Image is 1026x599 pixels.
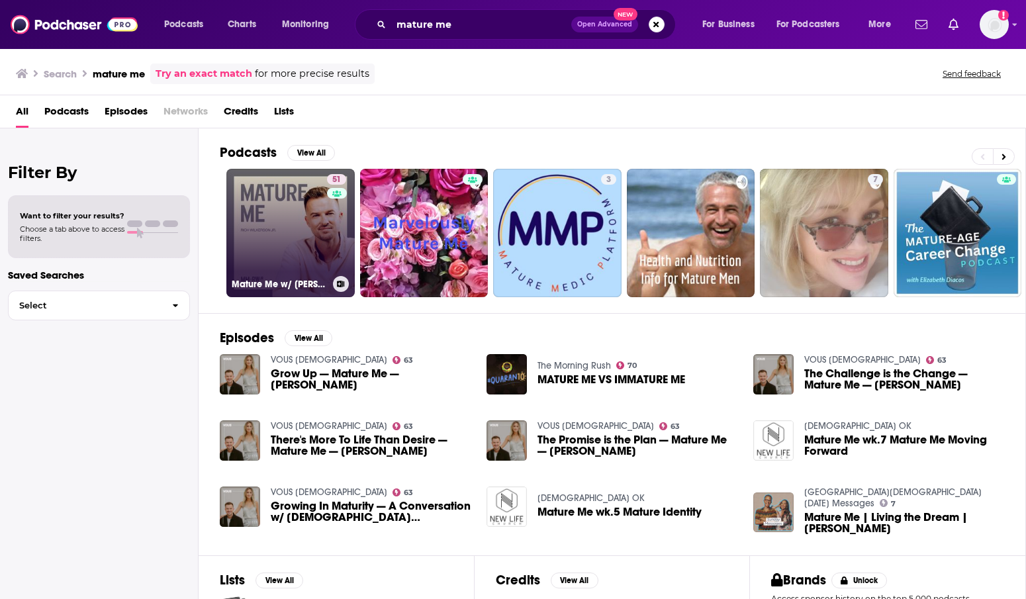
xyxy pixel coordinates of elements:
a: There's More To Life Than Desire — Mature Me — Rich Wilkerson Jr. [271,434,471,457]
a: 63 [659,422,680,430]
span: Growing In Maturity — A Conversation w/ [DEMOGRAPHIC_DATA] [PERSON_NAME] + [PERSON_NAME] — Mature Me [271,500,471,523]
button: View All [285,330,332,346]
a: EpisodesView All [220,330,332,346]
h3: Mature Me w/ [PERSON_NAME] [232,279,328,290]
button: View All [256,573,303,588]
span: New [614,8,637,21]
img: Podchaser - Follow, Share and Rate Podcasts [11,12,138,37]
span: 63 [937,357,947,363]
span: Open Advanced [577,21,632,28]
h2: Brands [771,572,826,588]
button: Send feedback [939,68,1005,79]
a: 63 [393,422,414,430]
span: 3 [606,173,611,187]
span: 7 [873,173,878,187]
span: Monitoring [282,15,329,34]
a: 63 [393,356,414,364]
a: Palm City Church Sunday Messages [804,486,982,509]
a: VOUS Church [271,420,387,432]
a: The Morning Rush [537,360,611,371]
button: open menu [768,14,859,35]
svg: Add a profile image [998,10,1009,21]
span: Logged in as shcarlos [980,10,1009,39]
span: Networks [163,101,208,128]
img: Grow Up — Mature Me — Rich Wilkerson Jr. [220,354,260,394]
span: for more precise results [255,66,369,81]
a: Mature Me wk.7 Mature Me Moving Forward [804,434,1004,457]
h2: Podcasts [220,144,277,161]
a: VOUS Church [271,354,387,365]
a: Grow Up — Mature Me — Rich Wilkerson Jr. [271,368,471,391]
a: The Promise is the Plan — Mature Me — Rich Wilkerson Jr. [487,420,527,461]
span: 63 [404,424,413,430]
span: Mature Me wk.5 Mature Identity [537,506,702,518]
a: VOUS Church [271,486,387,498]
span: The Promise is the Plan — Mature Me — [PERSON_NAME] [537,434,737,457]
span: Grow Up — Mature Me — [PERSON_NAME] [271,368,471,391]
a: The Promise is the Plan — Mature Me — Rich Wilkerson Jr. [537,434,737,457]
button: open menu [155,14,220,35]
h3: Search [44,68,77,80]
a: 3 [493,169,622,297]
a: 51Mature Me w/ [PERSON_NAME] [226,169,355,297]
img: Growing In Maturity — A Conversation w/ Pastor Denny Duron + DawnCheré Wilkerson — Mature Me [220,486,260,527]
h2: Episodes [220,330,274,346]
a: The Challenge is the Change — Mature Me — Rich Wilkerson Jr. [753,354,794,394]
span: Select [9,301,162,310]
a: ListsView All [220,572,303,588]
a: All [16,101,28,128]
a: Mature Me | Living the Dream | Brian Bagwell [804,512,1004,534]
img: User Profile [980,10,1009,39]
span: The Challenge is the Change — Mature Me — [PERSON_NAME] [804,368,1004,391]
button: Open AdvancedNew [571,17,638,32]
span: There's More To Life Than Desire — Mature Me — [PERSON_NAME] [271,434,471,457]
span: Choose a tab above to access filters. [20,224,124,243]
span: Podcasts [164,15,203,34]
span: 63 [404,357,413,363]
img: Mature Me wk.5 Mature Identity [487,486,527,527]
span: More [868,15,891,34]
a: MATURE ME VS IMMATURE ME [537,374,685,385]
a: Show notifications dropdown [910,13,933,36]
a: 7 [880,499,896,507]
a: Podcasts [44,101,89,128]
a: Try an exact match [156,66,252,81]
input: Search podcasts, credits, & more... [391,14,571,35]
button: Select [8,291,190,320]
a: Credits [224,101,258,128]
a: 63 [926,356,947,364]
a: Lists [274,101,294,128]
span: Mature Me | Living the Dream | [PERSON_NAME] [804,512,1004,534]
span: Charts [228,15,256,34]
img: Mature Me wk.7 Mature Me Moving Forward [753,420,794,461]
span: 51 [332,173,341,187]
img: Mature Me | Living the Dream | Brian Bagwell [753,492,794,533]
div: Search podcasts, credits, & more... [367,9,688,40]
a: Charts [219,14,264,35]
button: open menu [273,14,346,35]
h2: Filter By [8,163,190,182]
span: 63 [671,424,680,430]
a: 70 [616,361,637,369]
a: Episodes [105,101,148,128]
button: open menu [693,14,771,35]
button: View All [551,573,598,588]
a: MATURE ME VS IMMATURE ME [487,354,527,394]
img: There's More To Life Than Desire — Mature Me — Rich Wilkerson Jr. [220,420,260,461]
span: 7 [891,501,896,507]
p: Saved Searches [8,269,190,281]
a: PodcastsView All [220,144,335,161]
a: 7 [868,174,883,185]
a: VOUS Church [804,354,921,365]
h3: mature me [93,68,145,80]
